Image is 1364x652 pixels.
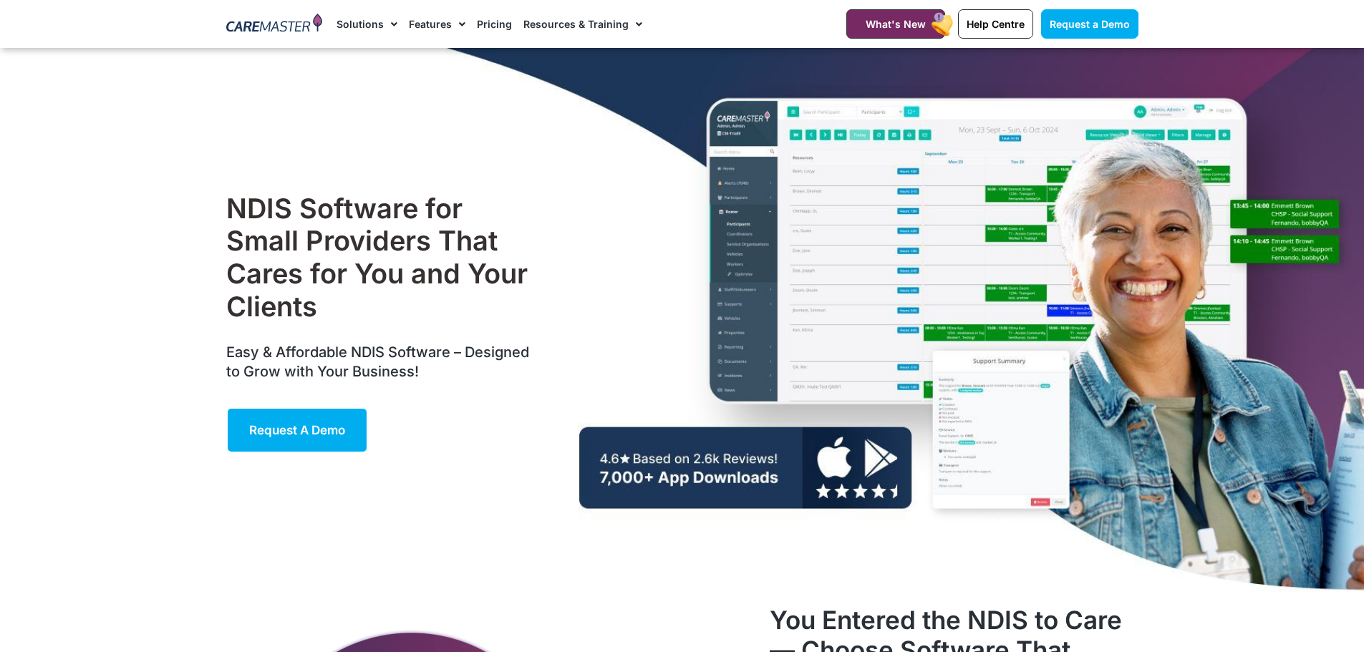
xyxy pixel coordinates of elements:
span: Request a Demo [249,423,345,437]
a: Help Centre [958,9,1033,39]
span: Easy & Affordable NDIS Software – Designed to Grow with Your Business! [226,344,529,380]
a: What's New [846,9,945,39]
span: What's New [866,18,926,30]
a: Request a Demo [226,407,368,453]
span: Help Centre [967,18,1025,30]
img: CareMaster Logo [226,14,323,35]
h1: NDIS Software for Small Providers That Cares for You and Your Clients [226,193,536,323]
a: Request a Demo [1041,9,1138,39]
span: Request a Demo [1050,18,1130,30]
